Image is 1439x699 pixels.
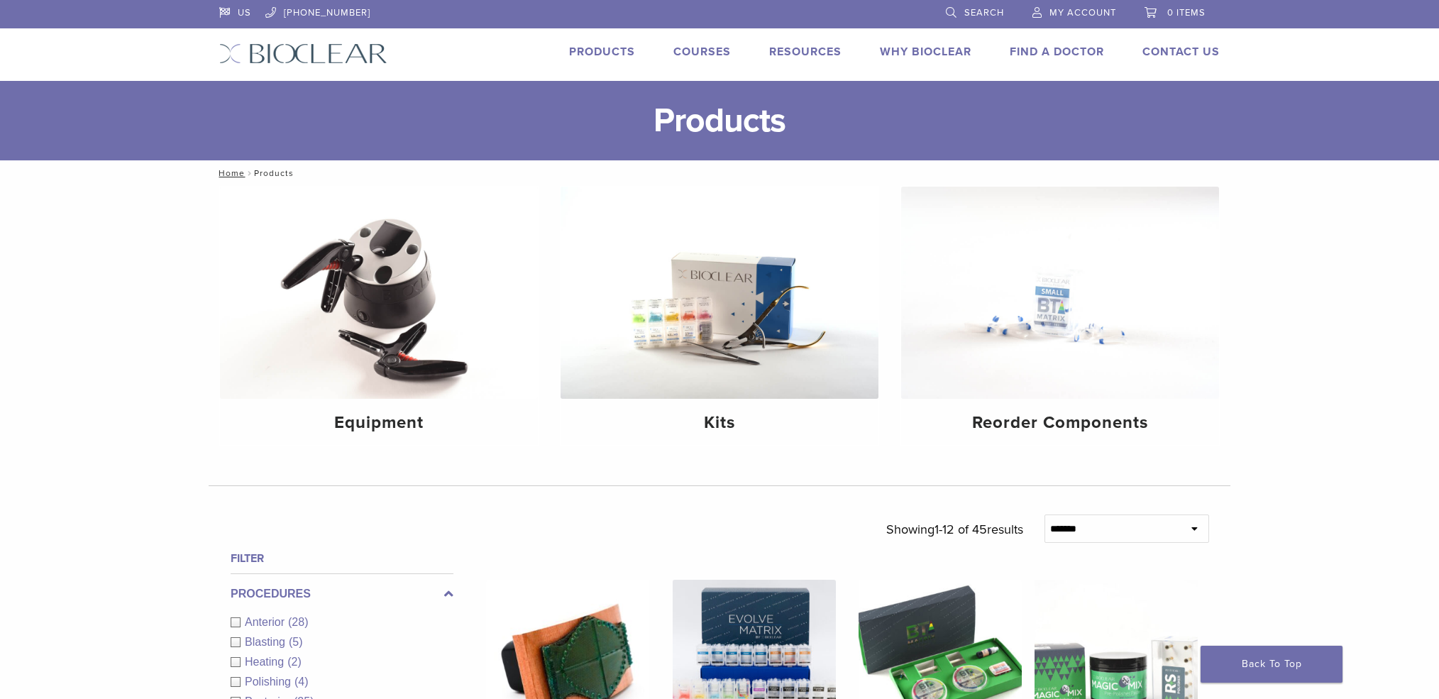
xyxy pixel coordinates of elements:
span: / [245,170,254,177]
h4: Kits [572,410,867,436]
span: My Account [1049,7,1116,18]
nav: Products [209,160,1230,186]
h4: Equipment [231,410,526,436]
a: Resources [769,45,842,59]
span: Search [964,7,1004,18]
span: Blasting [245,636,289,648]
a: Kits [561,187,878,445]
span: (2) [287,656,302,668]
a: Back To Top [1201,646,1342,683]
img: Equipment [220,187,538,399]
span: (5) [289,636,303,648]
span: (4) [294,676,309,688]
img: Kits [561,187,878,399]
span: 1-12 of 45 [934,522,987,537]
a: Courses [673,45,731,59]
span: (28) [288,616,308,628]
a: Reorder Components [901,187,1219,445]
span: Heating [245,656,287,668]
label: Procedures [231,585,453,602]
img: Bioclear [219,43,387,64]
span: Polishing [245,676,294,688]
span: Anterior [245,616,288,628]
a: Find A Doctor [1010,45,1104,59]
a: Home [214,168,245,178]
p: Showing results [886,514,1023,544]
a: Why Bioclear [880,45,971,59]
h4: Reorder Components [913,410,1208,436]
h4: Filter [231,550,453,567]
a: Products [569,45,635,59]
a: Contact Us [1142,45,1220,59]
img: Reorder Components [901,187,1219,399]
span: 0 items [1167,7,1206,18]
a: Equipment [220,187,538,445]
